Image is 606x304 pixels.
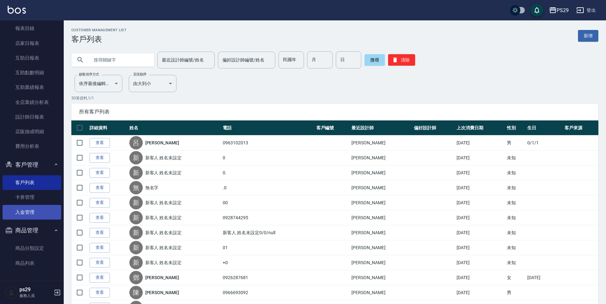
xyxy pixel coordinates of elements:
[505,120,526,135] th: 性別
[455,225,505,240] td: [DATE]
[90,198,110,208] a: 查看
[8,6,26,14] img: Logo
[145,229,182,236] a: 新客人 姓名未設定
[3,205,61,220] a: 入金管理
[145,155,182,161] a: 新客人 姓名未設定
[505,240,526,255] td: 未知
[3,139,61,154] a: 費用分析表
[145,214,182,221] a: 新客人 姓名未設定
[221,165,314,180] td: 0.
[71,95,598,101] p: 50 筆資料, 1 / 1
[455,285,505,300] td: [DATE]
[455,165,505,180] td: [DATE]
[221,285,314,300] td: 0966693092
[145,170,182,176] a: 新客人 姓名未設定
[350,210,412,225] td: [PERSON_NAME]
[350,225,412,240] td: [PERSON_NAME]
[505,225,526,240] td: 未知
[350,240,412,255] td: [PERSON_NAME]
[89,51,149,69] input: 搜尋關鍵字
[221,195,314,210] td: 00
[90,243,110,253] a: 查看
[221,225,314,240] td: 新客人 姓名未設定0/0/null
[526,270,563,285] td: [DATE]
[505,270,526,285] td: 女
[505,135,526,150] td: 男
[90,288,110,298] a: 查看
[129,211,143,224] div: 新
[5,286,18,299] img: Person
[3,241,61,256] a: 商品分類設定
[350,195,412,210] td: [PERSON_NAME]
[145,199,182,206] a: 新客人 姓名未設定
[221,270,314,285] td: 0926287681
[3,36,61,51] a: 店家日報表
[350,255,412,270] td: [PERSON_NAME]
[3,21,61,36] a: 報表目錄
[505,255,526,270] td: 未知
[526,120,563,135] th: 生日
[315,120,350,135] th: 客戶編號
[129,181,143,194] div: 無
[90,213,110,223] a: 查看
[129,226,143,239] div: 新
[3,175,61,190] a: 客戶列表
[90,228,110,238] a: 查看
[90,258,110,268] a: 查看
[145,274,179,281] a: [PERSON_NAME]
[455,180,505,195] td: [DATE]
[3,95,61,110] a: 全店業績分析表
[505,285,526,300] td: 男
[505,180,526,195] td: 未知
[3,80,61,95] a: 互助業績報表
[455,150,505,165] td: [DATE]
[574,4,598,16] button: 登出
[90,138,110,148] a: 查看
[364,54,385,66] button: 搜尋
[129,241,143,254] div: 新
[455,210,505,225] td: [DATE]
[388,54,415,66] button: 清除
[79,72,99,77] label: 顧客排序方式
[71,28,126,32] h2: Customer Management List
[90,183,110,193] a: 查看
[221,255,314,270] td: +0
[88,120,128,135] th: 詳細資料
[129,286,143,299] div: 陳
[129,256,143,269] div: 新
[129,151,143,164] div: 新
[505,165,526,180] td: 未知
[129,136,143,149] div: 呂
[129,196,143,209] div: 新
[3,65,61,80] a: 互助點數明細
[3,124,61,139] a: 店販抽成明細
[75,75,122,92] div: 依序最後編輯時間
[578,30,598,42] a: 新增
[350,120,412,135] th: 最近設計師
[221,135,314,150] td: 0963102013
[505,210,526,225] td: 未知
[350,180,412,195] td: [PERSON_NAME]
[19,293,52,299] p: 服務人員
[79,109,591,115] span: 所有客戶列表
[221,150,314,165] td: 0
[350,135,412,150] td: [PERSON_NAME]
[145,259,182,266] a: 新客人 姓名未設定
[505,150,526,165] td: 未知
[129,166,143,179] div: 新
[3,51,61,65] a: 互助日報表
[350,270,412,285] td: [PERSON_NAME]
[3,156,61,173] button: 客戶管理
[530,4,543,17] button: save
[3,256,61,271] a: 商品列表
[455,270,505,285] td: [DATE]
[145,185,159,191] a: 無名字
[145,289,179,296] a: [PERSON_NAME]
[90,153,110,163] a: 查看
[145,244,182,251] a: 新客人 姓名未設定
[133,72,147,77] label: 呈現順序
[455,135,505,150] td: [DATE]
[90,273,110,283] a: 查看
[3,222,61,239] button: 商品管理
[526,135,563,150] td: 0/1/1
